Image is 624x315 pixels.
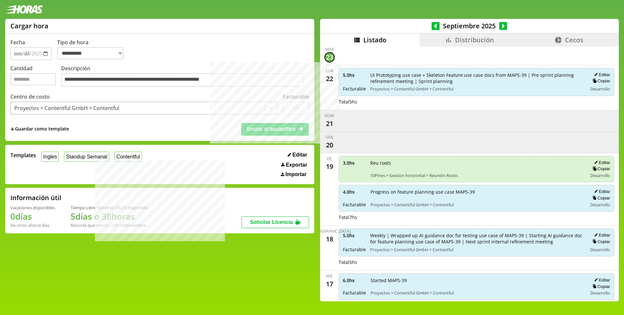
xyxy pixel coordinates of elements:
span: UI Prototyping use case + Skeleton Feature use case docs from MAPS-39 | Pre sprint planning refin... [370,72,583,84]
button: Editar [592,277,610,283]
span: Desarrollo [590,290,610,296]
span: Proyectos > Contentful GmbH > Contentful [370,202,583,208]
button: Copiar [591,166,610,171]
span: Distribución [455,35,494,44]
button: Enviar al backoffice [241,123,309,135]
span: Exportar [286,162,307,168]
button: Copiar [591,195,610,201]
select: Tipo de hora [57,47,123,59]
div: 17 [324,279,335,289]
button: Standup Semanal [64,152,109,162]
span: 4.0 hs [343,189,366,195]
img: logotipo [5,5,43,14]
input: Cantidad [10,73,56,85]
div: Total 5 hs [339,259,615,265]
textarea: Descripción [61,73,304,87]
button: Solicitar Licencia [241,216,309,228]
span: Facturable [343,290,366,296]
label: Descripción [61,65,309,89]
h1: 0 días [10,211,55,222]
span: Solicitar Licencia [250,219,293,225]
div: 18 [324,234,335,244]
span: Cecos [565,35,583,44]
span: Proyectos > Contentful GmbH > Contentful [370,290,583,296]
span: Facturable [343,86,366,92]
div: dom [325,113,334,118]
div: Vacaciones disponibles [10,205,55,211]
button: Editar [592,72,610,77]
button: Editar [286,152,309,158]
span: 6.0 hs [343,277,366,283]
span: Weekly | Wrapped up AI guidance doc for testing use case of MAPS-39 | Starting AI guidance doc fo... [370,232,583,245]
span: 10Pines > Gestion horizontal > Reunión Roots [370,172,583,178]
span: Progress on feature planning use case MAPS-39 [370,189,583,195]
span: Enviar al backoffice [247,126,295,132]
div: 23 [324,52,335,62]
span: Templates [10,152,36,159]
label: Tipo de hora [57,39,129,60]
div: Tiempo Libre Optativo (TiLO) disponible [71,205,148,211]
label: Cantidad [10,65,61,89]
div: De otros años: 0 días [10,222,55,228]
div: Total 5 hs [339,99,615,105]
div: 21 [324,118,335,129]
span: Reu roots [370,160,583,166]
h2: Información útil [10,193,61,202]
label: Facturable [283,93,309,100]
span: Editar [292,152,307,158]
span: 5.0 hs [343,232,366,239]
div: Proyectos > Contentful GmbH > Contentful [14,104,119,112]
button: Copiar [591,284,610,289]
button: Editar [592,189,610,194]
span: +Guardar como template [10,126,69,133]
span: Proyectos > Contentful GmbH > Contentful [370,86,583,92]
button: Editar [592,160,610,165]
button: Contentful [114,152,142,162]
div: mar [325,47,334,52]
span: Desarrollo [590,247,610,253]
button: Copiar [591,239,610,244]
span: Desarrollo [590,86,610,92]
h1: 5 días o 30 horas [71,211,148,222]
button: Exportar [279,162,309,168]
span: Proyectos > Contentful GmbH > Contentful [370,247,583,253]
button: Copiar [591,78,610,84]
div: [DEMOGRAPHIC_DATA] [308,228,351,234]
div: Recordá que vencen a fin de [71,222,148,228]
div: mié [326,273,333,279]
span: Listado [363,35,386,44]
span: 3.0 hs [343,160,366,166]
span: Septiembre 2025 [440,21,499,30]
label: Fecha [10,39,25,46]
span: Desarrollo [590,202,610,208]
h1: Cargar hora [10,21,48,30]
span: Facturable [343,201,366,208]
button: Ingles [41,152,59,162]
div: Total 7 hs [339,214,615,220]
button: Editar [592,232,610,238]
span: Importar [285,171,306,177]
div: scrollable content [320,47,619,300]
div: 20 [324,140,335,150]
span: 5.0 hs [343,72,366,78]
span: Facturable [343,246,366,253]
div: sáb [326,134,333,140]
span: Desarrollo [590,172,610,178]
span: Started MAPS-39 [370,277,583,283]
b: Diciembre [125,222,146,228]
div: lun [326,68,333,74]
span: + [10,126,14,133]
div: 19 [324,161,335,172]
div: vie [327,156,332,161]
div: 22 [324,74,335,84]
label: Centro de costo [10,93,50,100]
